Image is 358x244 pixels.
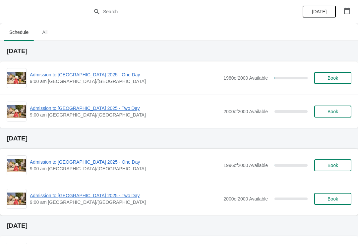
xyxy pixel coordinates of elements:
[30,78,220,85] span: 9:00 am [GEOGRAPHIC_DATA]/[GEOGRAPHIC_DATA]
[30,159,220,165] span: Admission to [GEOGRAPHIC_DATA] 2025 - One Day
[30,105,220,112] span: Admission to [GEOGRAPHIC_DATA] 2025 - Two Day
[30,192,220,199] span: Admission to [GEOGRAPHIC_DATA] 2025 - Two Day
[30,71,220,78] span: Admission to [GEOGRAPHIC_DATA] 2025 - One Day
[7,193,26,205] img: Admission to Barkerville 2025 - Two Day | | 9:00 am America/Vancouver
[30,112,220,118] span: 9:00 am [GEOGRAPHIC_DATA]/[GEOGRAPHIC_DATA]
[328,109,338,114] span: Book
[7,222,351,229] h2: [DATE]
[7,72,26,85] img: Admission to Barkerville 2025 - One Day | | 9:00 am America/Vancouver
[4,26,34,38] span: Schedule
[7,135,351,142] h2: [DATE]
[30,165,220,172] span: 9:00 am [GEOGRAPHIC_DATA]/[GEOGRAPHIC_DATA]
[30,199,220,205] span: 9:00 am [GEOGRAPHIC_DATA]/[GEOGRAPHIC_DATA]
[314,72,351,84] button: Book
[7,105,26,118] img: Admission to Barkerville 2025 - Two Day | | 9:00 am America/Vancouver
[303,6,336,18] button: [DATE]
[103,6,268,18] input: Search
[328,75,338,81] span: Book
[314,193,351,205] button: Book
[223,196,268,202] span: 2000 of 2000 Available
[314,106,351,118] button: Book
[36,26,53,38] span: All
[223,163,268,168] span: 1996 of 2000 Available
[7,48,351,54] h2: [DATE]
[223,75,268,81] span: 1980 of 2000 Available
[7,159,26,172] img: Admission to Barkerville 2025 - One Day | | 9:00 am America/Vancouver
[328,163,338,168] span: Book
[328,196,338,202] span: Book
[314,159,351,171] button: Book
[223,109,268,114] span: 2000 of 2000 Available
[312,9,327,14] span: [DATE]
